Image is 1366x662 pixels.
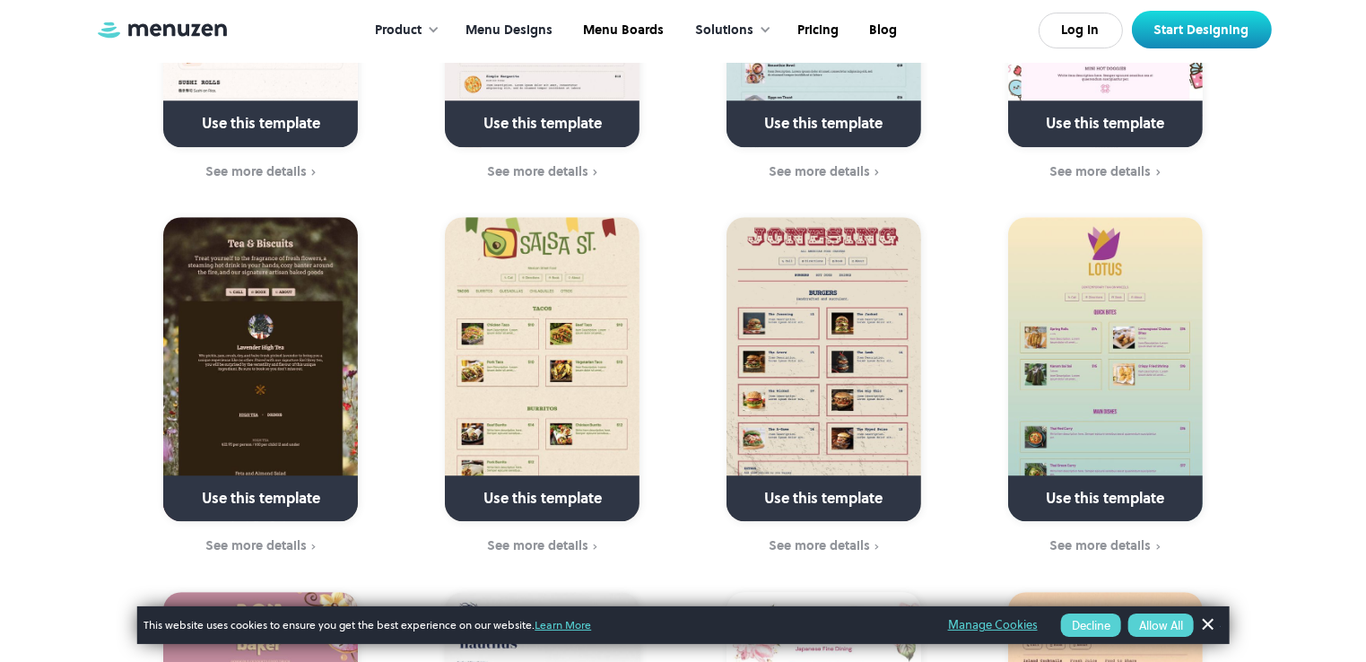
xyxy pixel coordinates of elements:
a: Use this template [163,217,358,521]
a: Start Designing [1132,11,1272,48]
a: See more details [976,162,1235,182]
div: See more details [769,164,870,179]
div: Product [375,21,422,40]
a: See more details [132,162,391,182]
a: Menu Boards [566,3,677,58]
div: See more details [205,164,307,179]
a: Blog [852,3,910,58]
div: Solutions [695,21,753,40]
a: Manage Cookies [948,615,1038,635]
button: Decline [1061,614,1121,637]
a: Pricing [780,3,852,58]
div: See more details [487,538,588,553]
div: Solutions [677,3,780,58]
a: See more details [413,536,672,556]
div: See more details [769,538,870,553]
a: See more details [132,536,391,556]
a: See more details [976,536,1235,556]
a: Dismiss Banner [1194,612,1221,639]
a: See more details [694,162,953,182]
div: See more details [205,538,307,553]
a: See more details [413,162,672,182]
div: See more details [487,164,588,179]
a: See more details [694,536,953,556]
div: Product [357,3,448,58]
a: Log In [1039,13,1123,48]
span: This website uses cookies to ensure you get the best experience on our website. [144,617,922,633]
button: Allow All [1128,614,1194,637]
a: Learn More [535,617,591,632]
a: Use this template [445,217,639,521]
a: Use this template [1008,217,1203,521]
a: Menu Designs [448,3,566,58]
div: See more details [1050,164,1152,179]
a: Use this template [727,217,921,521]
div: See more details [1050,538,1152,553]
